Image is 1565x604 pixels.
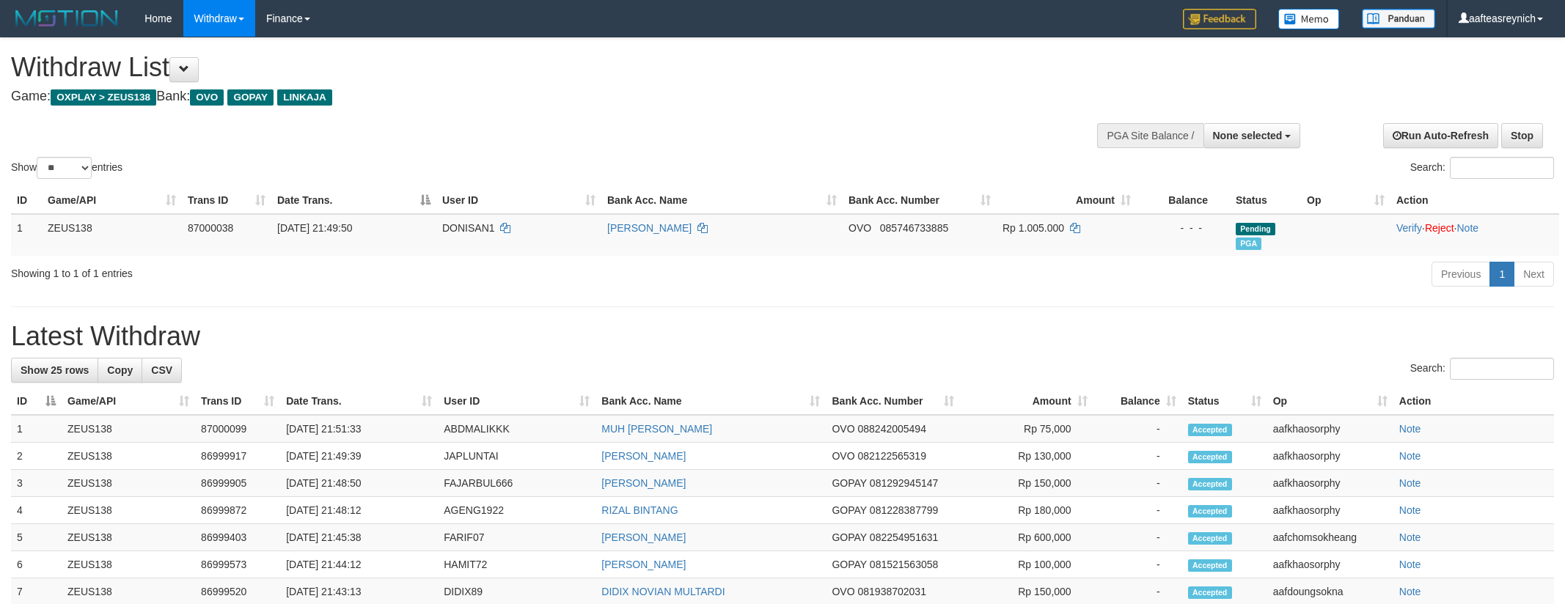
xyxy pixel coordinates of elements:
[62,524,195,551] td: ZEUS138
[11,524,62,551] td: 5
[601,450,686,462] a: [PERSON_NAME]
[62,388,195,415] th: Game/API: activate to sort column ascending
[858,450,926,462] span: Copy 082122565319 to clipboard
[1093,551,1182,578] td: -
[870,504,938,516] span: Copy 081228387799 to clipboard
[1188,451,1232,463] span: Accepted
[11,551,62,578] td: 6
[1093,443,1182,470] td: -
[601,423,712,435] a: MUH [PERSON_NAME]
[1093,415,1182,443] td: -
[11,187,42,214] th: ID
[277,89,332,106] span: LINKAJA
[1267,388,1393,415] th: Op: activate to sort column ascending
[280,524,438,551] td: [DATE] 21:45:38
[960,443,1093,470] td: Rp 130,000
[151,364,172,376] span: CSV
[960,551,1093,578] td: Rp 100,000
[98,358,142,383] a: Copy
[1362,9,1435,29] img: panduan.png
[195,415,280,443] td: 87000099
[1188,505,1232,518] span: Accepted
[436,187,601,214] th: User ID: activate to sort column ascending
[62,470,195,497] td: ZEUS138
[195,470,280,497] td: 86999905
[960,497,1093,524] td: Rp 180,000
[843,187,997,214] th: Bank Acc. Number: activate to sort column ascending
[1456,222,1478,234] a: Note
[1399,559,1421,570] a: Note
[1003,222,1064,234] span: Rp 1.005.000
[960,388,1093,415] th: Amount: activate to sort column ascending
[870,559,938,570] span: Copy 081521563058 to clipboard
[1188,559,1232,572] span: Accepted
[1425,222,1454,234] a: Reject
[1514,262,1554,287] a: Next
[1399,423,1421,435] a: Note
[832,559,866,570] span: GOPAY
[1143,221,1224,235] div: - - -
[1399,504,1421,516] a: Note
[62,551,195,578] td: ZEUS138
[11,214,42,256] td: 1
[1278,9,1340,29] img: Button%20Memo.svg
[1188,478,1232,490] span: Accepted
[438,524,595,551] td: FARIF07
[280,497,438,524] td: [DATE] 21:48:12
[601,187,843,214] th: Bank Acc. Name: activate to sort column ascending
[1393,388,1554,415] th: Action
[1267,443,1393,470] td: aafkhaosorphy
[227,89,274,106] span: GOPAY
[1396,222,1422,234] a: Verify
[1383,123,1498,148] a: Run Auto-Refresh
[11,388,62,415] th: ID: activate to sort column descending
[280,415,438,443] td: [DATE] 21:51:33
[1213,130,1283,141] span: None selected
[107,364,133,376] span: Copy
[832,531,866,543] span: GOPAY
[11,497,62,524] td: 4
[190,89,224,106] span: OVO
[11,415,62,443] td: 1
[195,551,280,578] td: 86999573
[195,388,280,415] th: Trans ID: activate to sort column ascending
[11,53,1029,82] h1: Withdraw List
[280,443,438,470] td: [DATE] 21:49:39
[62,443,195,470] td: ZEUS138
[11,358,98,383] a: Show 25 rows
[1390,214,1559,256] td: · ·
[1093,524,1182,551] td: -
[880,222,948,234] span: Copy 085746733885 to clipboard
[858,423,926,435] span: Copy 088242005494 to clipboard
[277,222,352,234] span: [DATE] 21:49:50
[1236,223,1275,235] span: Pending
[601,531,686,543] a: [PERSON_NAME]
[1097,123,1203,148] div: PGA Site Balance /
[1390,187,1559,214] th: Action
[280,551,438,578] td: [DATE] 21:44:12
[142,358,182,383] a: CSV
[1399,531,1421,543] a: Note
[1399,477,1421,489] a: Note
[62,497,195,524] td: ZEUS138
[280,388,438,415] th: Date Trans.: activate to sort column ascending
[849,222,871,234] span: OVO
[1450,157,1554,179] input: Search:
[858,586,926,597] span: Copy 081938702031 to clipboard
[960,524,1093,551] td: Rp 600,000
[832,423,854,435] span: OVO
[1183,9,1256,29] img: Feedback.jpg
[997,187,1137,214] th: Amount: activate to sort column ascending
[11,89,1029,104] h4: Game: Bank:
[1450,358,1554,380] input: Search:
[42,187,182,214] th: Game/API: activate to sort column ascending
[438,388,595,415] th: User ID: activate to sort column ascending
[1182,388,1267,415] th: Status: activate to sort column ascending
[832,504,866,516] span: GOPAY
[601,504,678,516] a: RIZAL BINTANG
[1267,524,1393,551] td: aafchomsokheang
[607,222,692,234] a: [PERSON_NAME]
[271,187,436,214] th: Date Trans.: activate to sort column descending
[438,497,595,524] td: AGENG1922
[1093,470,1182,497] td: -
